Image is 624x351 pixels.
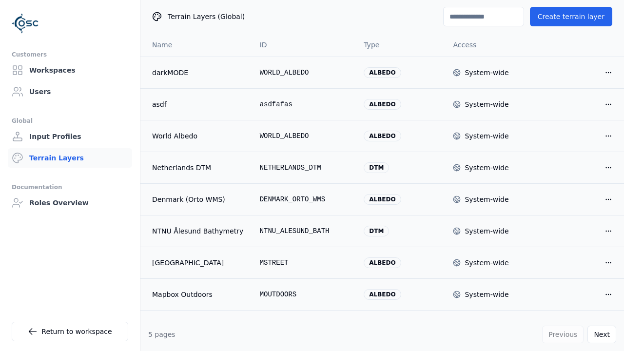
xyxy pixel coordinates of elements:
span: 5 pages [148,331,175,338]
a: Input Profiles [8,127,132,146]
div: Documentation [12,181,128,193]
a: Users [8,82,132,101]
img: Logo [12,10,39,37]
div: albedo [364,289,401,300]
a: Netherlands DTM [152,163,244,173]
a: asdf [152,99,244,109]
div: Global [12,115,128,127]
div: System-wide [465,99,508,109]
div: System-wide [465,290,508,299]
div: WORLD_ALBEDO [260,68,349,78]
div: DENMARK_ORTO_WMS [260,195,349,204]
div: System-wide [465,258,508,268]
div: NTNU_ALESUND_BATH [260,226,349,236]
th: ID [252,33,356,57]
div: albedo [364,67,401,78]
a: Mapbox Outdoors [152,290,244,299]
a: World Albedo [152,131,244,141]
div: albedo [364,99,401,110]
th: Type [356,33,445,57]
div: System-wide [465,226,508,236]
div: WORLD_ALBEDO [260,131,349,141]
a: Workspaces [8,60,132,80]
div: albedo [364,257,401,268]
button: Next [587,326,616,343]
th: Name [140,33,252,57]
div: dtm [364,162,389,173]
th: Access [445,33,534,57]
div: MSTREET [260,258,349,268]
div: Customers [12,49,128,60]
div: MOUTDOORS [260,290,349,299]
div: NETHERLANDS_DTM [260,163,349,173]
span: Terrain Layers (Global) [168,12,245,21]
div: System-wide [465,195,508,204]
div: asdfafas [260,99,349,109]
a: Return to workspace [12,322,128,341]
div: System-wide [465,163,508,173]
div: dtm [364,226,389,236]
button: Create terrain layer [530,7,612,26]
a: Denmark (Orto WMS) [152,195,244,204]
a: NTNU Ålesund Bathymetry [152,226,244,236]
a: Roles Overview [8,193,132,213]
a: Terrain Layers [8,148,132,168]
div: System-wide [465,131,508,141]
div: albedo [364,131,401,141]
a: darkMODE [152,68,244,78]
div: albedo [364,194,401,205]
a: [GEOGRAPHIC_DATA] [152,258,244,268]
div: System-wide [465,68,508,78]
